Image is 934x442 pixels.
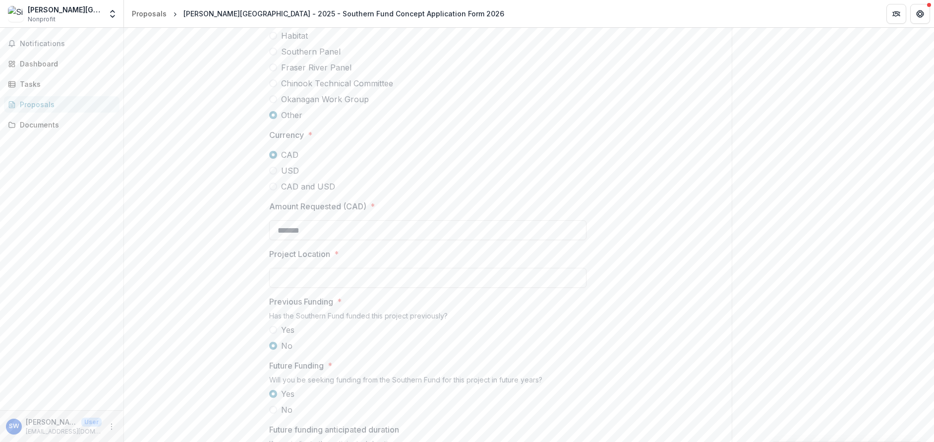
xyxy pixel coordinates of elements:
div: Dashboard [20,59,112,69]
span: Okanagan Work Group [281,93,369,105]
span: Nonprofit [28,15,56,24]
p: [EMAIL_ADDRESS][DOMAIN_NAME] [26,427,102,436]
p: Future funding anticipated duration [269,424,399,436]
div: Tasks [20,79,112,89]
a: Dashboard [4,56,119,72]
p: Future Funding [269,360,324,372]
button: Open entity switcher [106,4,119,24]
span: Fraser River Panel [281,62,351,73]
p: [PERSON_NAME] [26,417,77,427]
span: Other [281,109,302,121]
div: Proposals [20,99,112,110]
button: Partners [886,4,906,24]
p: User [81,418,102,427]
p: Amount Requested (CAD) [269,200,366,212]
span: Yes [281,324,294,336]
span: CAD [281,149,298,161]
div: Sam Wilson [9,423,19,430]
a: Proposals [4,96,119,113]
a: Documents [4,117,119,133]
span: Yes [281,388,294,400]
div: [PERSON_NAME][GEOGRAPHIC_DATA] [28,4,102,15]
p: Previous Funding [269,296,333,308]
button: More [106,421,117,433]
div: [PERSON_NAME][GEOGRAPHIC_DATA] - 2025 - Southern Fund Concept Application Form 2026 [183,8,504,19]
p: Currency [269,129,304,141]
img: Simon Fraser University [8,6,24,22]
p: Project Location [269,248,330,260]
div: Has the Southern Fund funded this project previously? [269,312,586,324]
div: Documents [20,120,112,130]
nav: breadcrumb [128,6,508,21]
a: Proposals [128,6,171,21]
span: CAD and USD [281,181,335,192]
span: Habitat [281,30,308,42]
span: Southern Panel [281,46,341,58]
div: Proposals [132,8,167,19]
span: USD [281,165,299,177]
div: Will you be seeking funding from the Southern Fund for this project in future years? [269,376,586,388]
span: Notifications [20,40,116,48]
button: Notifications [4,36,119,52]
span: Chinook Technical Committee [281,77,393,89]
span: No [281,404,292,416]
button: Get Help [910,4,930,24]
span: No [281,340,292,352]
a: Tasks [4,76,119,92]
